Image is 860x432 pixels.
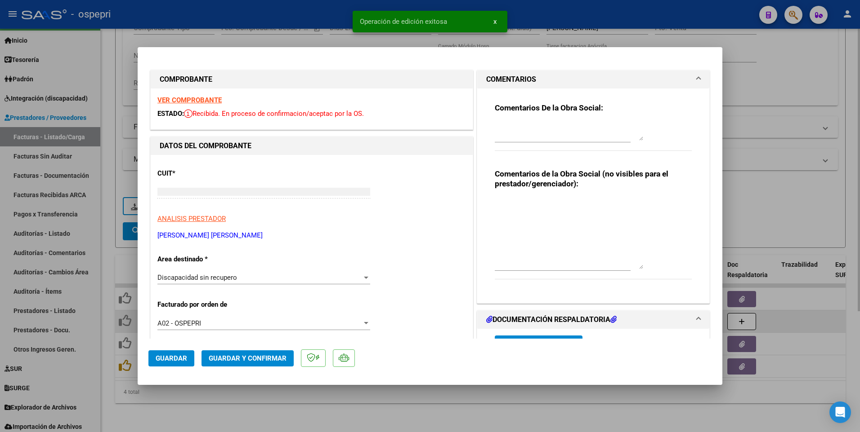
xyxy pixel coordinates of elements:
[156,354,187,362] span: Guardar
[493,18,497,26] span: x
[477,88,709,304] div: COMENTARIOS
[495,335,582,352] button: Agregar Documento
[360,17,447,26] span: Operación de edición exitosa
[495,169,668,188] strong: Comentarios de la Obra Social (no visibles para el prestador/gerenciador):
[157,300,250,310] p: Facturado por orden de
[184,110,364,118] span: Recibida. En proceso de confirmacion/aceptac por la OS.
[160,141,251,150] strong: DATOS DEL COMPROBANTE
[477,311,709,329] mat-expansion-panel-header: DOCUMENTACIÓN RESPALDATORIA
[157,319,201,327] span: A02 - OSPEPRI
[829,401,851,423] div: Open Intercom Messenger
[148,350,194,366] button: Guardar
[157,168,250,179] p: CUIT
[209,354,287,362] span: Guardar y Confirmar
[495,103,603,112] strong: Comentarios De la Obra Social:
[157,96,222,104] a: VER COMPROBANTE
[157,230,466,241] p: [PERSON_NAME] [PERSON_NAME]
[202,350,294,366] button: Guardar y Confirmar
[486,314,617,325] h1: DOCUMENTACIÓN RESPALDATORIA
[157,273,237,282] span: Discapacidad sin recupero
[477,71,709,88] mat-expansion-panel-header: COMENTARIOS
[160,75,212,84] strong: COMPROBANTE
[157,110,184,118] span: ESTADO:
[157,254,250,264] p: Area destinado *
[486,74,536,85] h1: COMENTARIOS
[157,215,226,223] span: ANALISIS PRESTADOR
[486,13,504,30] button: x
